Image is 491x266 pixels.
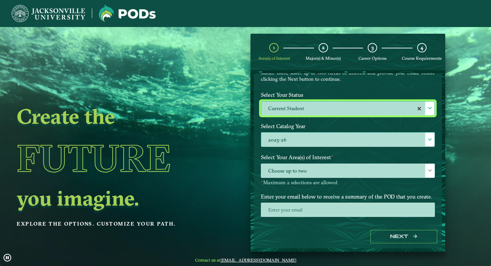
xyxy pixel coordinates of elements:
[256,191,440,203] label: Enter your email below to receive a summary of the POD that you create.
[256,151,440,164] label: Select Your Area(s) of Interest
[261,164,435,178] span: Choose up to two
[99,5,156,22] img: Jacksonville University logo
[12,5,85,22] img: Jacksonville University logo
[17,128,204,189] h1: Future
[370,230,437,244] button: Next
[358,56,386,61] span: Career Options
[261,180,435,186] p: Maximum 2 selections are allowed
[256,89,440,101] label: Select Your Status
[371,44,374,51] span: 3
[17,189,204,207] h2: you imagine.
[256,120,440,132] label: Select Catalog Year
[261,132,435,147] label: 2025-26
[17,219,204,229] p: Explore the options. Customize your path.
[17,107,204,125] h2: Create the
[261,101,435,116] label: Current Student
[190,257,301,263] span: Contact us at
[220,257,296,263] a: [EMAIL_ADDRESS][DOMAIN_NAME]
[322,44,325,51] span: 2
[421,44,423,51] span: 4
[306,56,341,61] span: Major(s) & Minor(s)
[258,56,290,61] span: Area(s) of Interest
[261,179,263,184] sup: ⋆
[331,153,334,158] sup: ⋆
[273,44,275,51] span: 1
[261,203,435,217] input: Enter your email
[402,56,442,61] span: Course Requirements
